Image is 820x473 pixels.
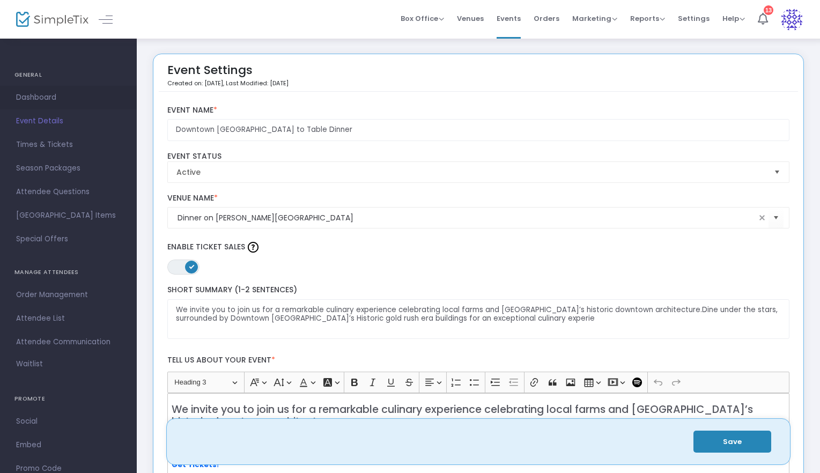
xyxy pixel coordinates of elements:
[693,431,771,453] button: Save
[769,207,784,229] button: Select
[167,239,790,255] label: Enable Ticket Sales
[167,79,289,88] p: Created on: [DATE]
[16,209,121,223] span: [GEOGRAPHIC_DATA] Items
[189,264,194,269] span: ON
[174,376,230,389] span: Heading 3
[534,5,559,32] span: Orders
[14,64,122,86] h4: GENERAL
[178,212,756,224] input: Select Venue
[248,242,258,253] img: question-mark
[630,13,665,24] span: Reports
[167,152,790,161] label: Event Status
[14,262,122,283] h4: MANAGE ATTENDEES
[678,5,710,32] span: Settings
[16,91,121,105] span: Dashboard
[167,119,790,141] input: Enter Event Name
[764,5,773,15] div: 13
[167,194,790,203] label: Venue Name
[14,388,122,410] h4: PROMOTE
[16,138,121,152] span: Times & Tickets
[572,13,617,24] span: Marketing
[497,5,521,32] span: Events
[16,232,121,246] span: Special Offers
[16,288,121,302] span: Order Management
[16,438,121,452] span: Embed
[16,359,43,369] span: Waitlist
[167,284,297,295] span: Short Summary (1-2 Sentences)
[167,106,790,115] label: Event Name
[167,372,790,393] div: Editor toolbar
[16,161,121,175] span: Season Packages
[722,13,745,24] span: Help
[172,460,219,470] a: Get Tickets!
[176,167,766,178] span: Active
[756,211,769,224] span: clear
[162,350,795,372] label: Tell us about your event
[16,185,121,199] span: Attendee Questions
[16,312,121,326] span: Attendee List
[167,60,289,91] div: Event Settings
[172,403,785,428] h4: We invite you to join us for a remarkable culinary experience celebrating local farms and [GEOGRA...
[169,374,242,391] button: Heading 3
[770,162,785,182] button: Select
[223,79,289,87] span: , Last Modified: [DATE]
[457,5,484,32] span: Venues
[16,335,121,349] span: Attendee Communication
[16,415,121,428] span: Social
[401,13,444,24] span: Box Office
[16,114,121,128] span: Event Details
